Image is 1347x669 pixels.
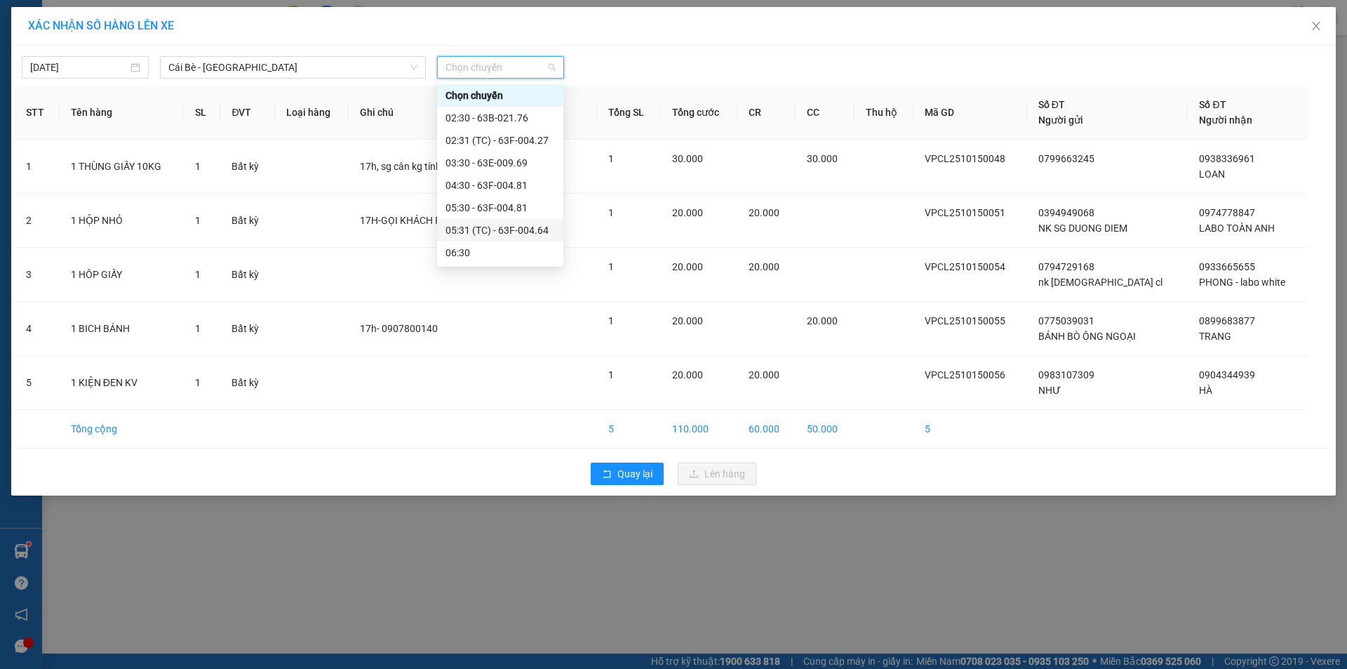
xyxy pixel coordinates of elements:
span: BÁNH BÒ ÔNG NGOẠI [1038,331,1136,342]
div: Chọn chuyến [445,88,555,103]
div: VP Cai Lậy [12,12,110,29]
th: Tổng SL [597,86,661,140]
span: 20.000 [672,369,703,380]
th: SL [184,86,221,140]
span: NK SG DUONG DIEM [1038,223,1127,234]
span: 17h- 0907800140 [360,323,438,334]
div: 05:31 (TC) - 63F-004.64 [445,223,555,238]
button: Close [1296,7,1336,46]
span: 30.000 [672,153,703,164]
th: ĐVT [220,86,275,140]
span: 1 [608,153,614,164]
span: LOAN [1199,168,1225,180]
span: 20.000 [749,369,779,380]
span: LABO TOÀN ANH [1199,223,1275,234]
button: uploadLên hàng [678,463,756,485]
td: 1 HỘP NHỎ [60,194,184,248]
span: 1 [608,207,614,218]
span: 30.000 [807,153,838,164]
div: 0799663245 [12,29,110,48]
span: VPCL2510150054 [925,261,1005,272]
span: Số ĐT [1038,99,1065,110]
span: MAY VIỆT TÂN [12,48,102,98]
span: 1 [195,269,201,280]
span: 0983107309 [1038,369,1094,380]
span: 0794729168 [1038,261,1094,272]
th: Thu hộ [855,86,914,140]
td: Bất kỳ [220,194,275,248]
div: 04:30 - 63F-004.81 [445,178,555,193]
span: 0775039031 [1038,315,1094,326]
input: 15/10/2025 [30,60,128,75]
span: rollback [602,469,612,480]
span: Quay lại [617,466,652,482]
div: 05:30 - 63F-004.81 [445,200,555,216]
span: close [1311,20,1322,32]
span: 1 [608,369,614,380]
span: VPCL2510150048 [925,153,1005,164]
td: 5 [597,410,661,449]
span: Cái Bè - Sài Gòn [168,57,417,78]
span: Số ĐT [1199,99,1226,110]
span: 20.000 [749,261,779,272]
span: 1 [195,323,201,334]
span: 0799663245 [1038,153,1094,164]
span: XÁC NHẬN SỐ HÀNG LÊN XE [28,19,174,32]
span: nk [DEMOGRAPHIC_DATA] cl [1038,277,1162,288]
td: 1 KIỆN ĐEN KV [60,356,184,410]
td: Bất kỳ [220,356,275,410]
span: 20.000 [807,315,838,326]
span: PHONG - labo white [1199,277,1285,288]
div: 0938336961 [120,62,262,82]
td: 60.000 [737,410,796,449]
td: 1 BICH BÁNH [60,302,184,356]
span: 20.000 [749,207,779,218]
div: 06:30 [445,245,555,260]
td: 5 [913,410,1027,449]
td: 4 [15,302,60,356]
td: 1 [15,140,60,194]
td: Bất kỳ [220,302,275,356]
span: 17h, sg cân kg tính lại dùm em [360,161,490,172]
span: down [410,63,418,72]
th: Tổng cước [661,86,737,140]
td: 2 [15,194,60,248]
td: Bất kỳ [220,248,275,302]
span: VPCL2510150056 [925,369,1005,380]
th: Loại hàng [275,86,348,140]
span: 0938336961 [1199,153,1255,164]
div: Chọn chuyến [437,84,563,107]
td: 110.000 [661,410,737,449]
span: VPCL2510150051 [925,207,1005,218]
td: Bất kỳ [220,140,275,194]
span: TRANG [1199,331,1231,342]
span: NHƯ [1038,385,1061,396]
span: 0933665655 [1199,261,1255,272]
span: 0904344939 [1199,369,1255,380]
span: 1 [608,315,614,326]
button: rollbackQuay lại [591,463,664,485]
div: 03:30 - 63E-009.69 [445,155,555,171]
span: Nhận: [120,13,154,28]
td: 1 THÙNG GIẤY 10KG [60,140,184,194]
span: Chọn chuyến [445,57,556,78]
span: 20.000 [672,315,703,326]
span: 20.000 [672,261,703,272]
td: 5 [15,356,60,410]
div: VP [GEOGRAPHIC_DATA] [120,12,262,46]
td: Tổng cộng [60,410,184,449]
span: 1 [195,161,201,172]
span: 20.000 [672,207,703,218]
span: 17H-GỌI KHÁCH RA NHẬN LIỀN DÙM EM NHO [360,215,563,226]
th: Ghi chú [349,86,597,140]
td: 1 HÔP GIẤY [60,248,184,302]
span: VPCL2510150055 [925,315,1005,326]
th: Mã GD [913,86,1027,140]
span: Người nhận [1199,114,1252,126]
div: LOAN [120,46,262,62]
td: 3 [15,248,60,302]
span: HÀ [1199,385,1212,396]
th: CC [796,86,855,140]
span: 0394949068 [1038,207,1094,218]
span: 1 [195,215,201,226]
